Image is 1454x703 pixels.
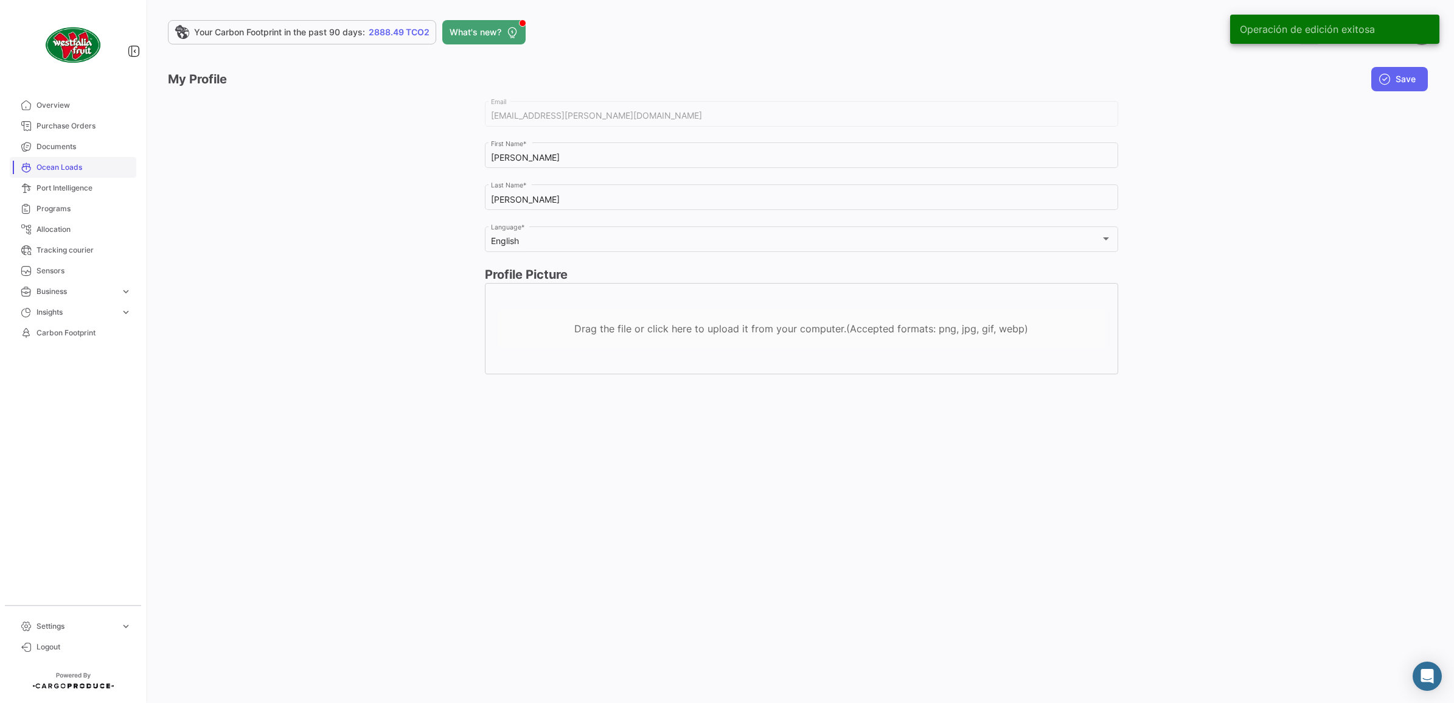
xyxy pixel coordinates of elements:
[120,286,131,297] span: expand_more
[10,219,136,240] a: Allocation
[10,261,136,281] a: Sensors
[37,100,131,111] span: Overview
[485,266,1118,283] h3: Profile Picture
[37,224,131,235] span: Allocation
[498,323,1105,335] div: Drag the file or click here to upload it from your computer.(Accepted formats: png, jpg, gif, webp)
[442,20,526,44] button: What's new?
[491,236,519,246] mat-select-trigger: English
[37,327,131,338] span: Carbon Footprint
[37,203,131,214] span: Programs
[168,71,227,88] h3: My Profile
[450,26,501,38] span: What's new?
[10,157,136,178] a: Ocean Loads
[168,20,436,44] a: Your Carbon Footprint in the past 90 days:2888.49 TCO2
[37,141,131,152] span: Documents
[43,15,103,75] img: client-50.png
[120,621,131,632] span: expand_more
[1396,73,1416,85] span: Save
[1371,67,1428,91] button: Save
[10,95,136,116] a: Overview
[10,116,136,136] a: Purchase Orders
[369,26,430,38] span: 2888.49 TCO2
[37,307,116,318] span: Insights
[37,265,131,276] span: Sensors
[37,162,131,173] span: Ocean Loads
[1240,23,1375,35] span: Operación de edición exitosa
[37,245,131,256] span: Tracking courier
[37,642,131,652] span: Logout
[120,307,131,318] span: expand_more
[37,286,116,297] span: Business
[10,240,136,261] a: Tracking courier
[194,26,365,38] span: Your Carbon Footprint in the past 90 days:
[10,136,136,157] a: Documents
[37,183,131,194] span: Port Intelligence
[10,198,136,219] a: Programs
[37,121,131,131] span: Purchase Orders
[10,178,136,198] a: Port Intelligence
[37,621,116,632] span: Settings
[10,323,136,343] a: Carbon Footprint
[1413,662,1442,691] div: Abrir Intercom Messenger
